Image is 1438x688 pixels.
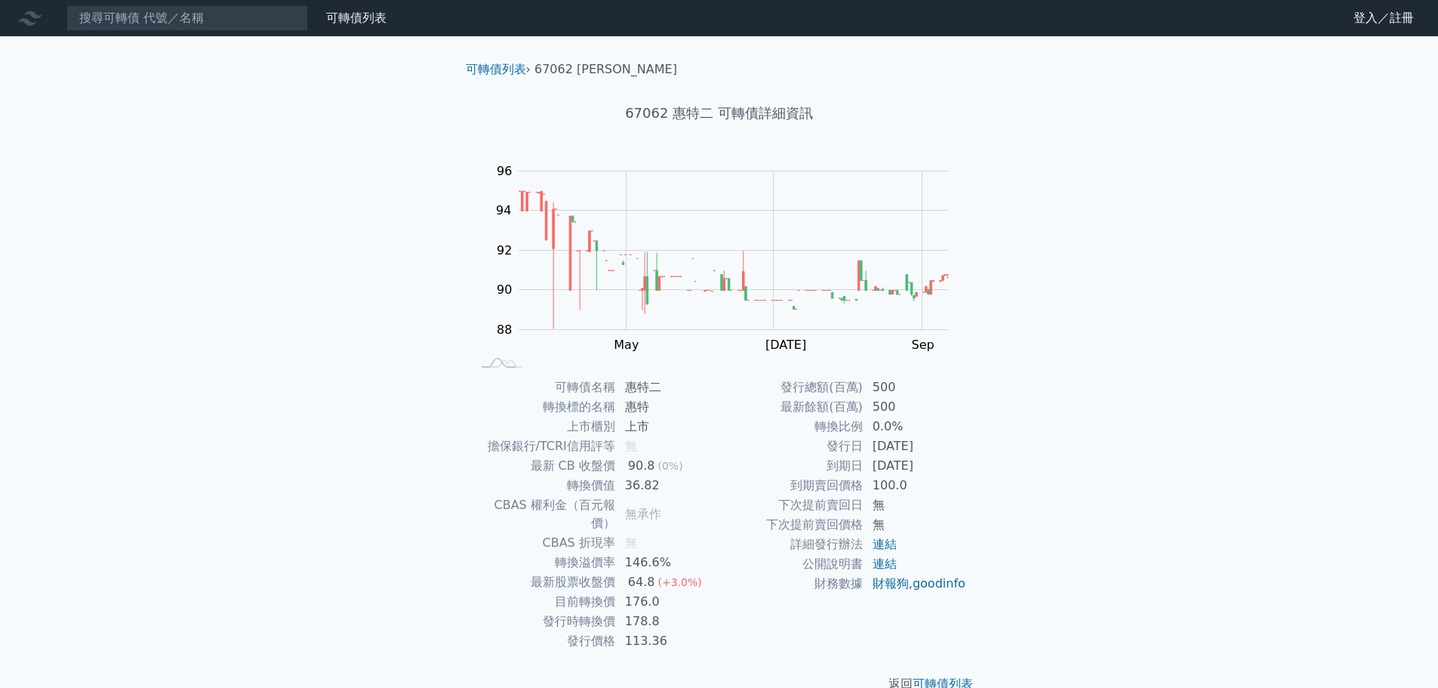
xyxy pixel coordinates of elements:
[625,535,637,550] span: 無
[616,553,719,572] td: 146.6%
[864,456,967,476] td: [DATE]
[472,378,616,397] td: 可轉債名稱
[864,397,967,417] td: 500
[625,439,637,453] span: 無
[472,612,616,631] td: 發行時轉換價
[719,417,864,437] td: 轉換比例
[719,437,864,456] td: 發行日
[625,573,658,591] div: 64.8
[472,572,616,592] td: 最新股票收盤價
[472,533,616,553] td: CBAS 折現率
[66,5,308,31] input: 搜尋可轉債 代號／名稱
[864,574,967,594] td: ,
[466,62,526,76] a: 可轉債列表
[496,203,511,218] tspan: 94
[657,576,701,588] span: (+3.0%)
[472,631,616,651] td: 發行價格
[719,495,864,515] td: 下次提前賣回日
[719,476,864,495] td: 到期賣回價格
[864,476,967,495] td: 100.0
[534,60,677,79] li: 67062 [PERSON_NAME]
[719,378,864,397] td: 發行總額(百萬)
[472,495,616,533] td: CBAS 權利金（百元報價）
[614,338,639,352] tspan: May
[911,338,934,352] tspan: Sep
[864,495,967,515] td: 無
[1341,6,1426,30] a: 登入／註冊
[1363,615,1438,688] div: 聊天小工具
[719,535,864,554] td: 詳細發行辦法
[472,437,616,456] td: 擔保銀行/TCRI信用評等
[488,164,971,352] g: Chart
[497,243,512,258] tspan: 92
[625,507,661,521] span: 無承作
[864,378,967,397] td: 500
[454,103,985,124] h1: 67062 惠特二 可轉債詳細資訊
[719,397,864,417] td: 最新餘額(百萬)
[616,612,719,631] td: 178.8
[472,553,616,572] td: 轉換溢價率
[625,457,658,475] div: 90.8
[864,417,967,437] td: 0.0%
[616,631,719,651] td: 113.36
[719,554,864,574] td: 公開說明書
[719,456,864,476] td: 到期日
[616,397,719,417] td: 惠特
[913,576,965,591] a: goodinfo
[719,574,864,594] td: 財務數據
[1363,615,1438,688] iframe: Chat Widget
[873,557,897,571] a: 連結
[657,460,682,472] span: (0%)
[873,576,909,591] a: 財報狗
[616,417,719,437] td: 上市
[472,397,616,417] td: 轉換標的名稱
[873,537,897,551] a: 連結
[864,437,967,456] td: [DATE]
[497,322,512,337] tspan: 88
[466,60,531,79] li: ›
[497,282,512,297] tspan: 90
[472,417,616,437] td: 上市櫃別
[616,476,719,495] td: 36.82
[616,592,719,612] td: 176.0
[765,338,806,352] tspan: [DATE]
[472,456,616,476] td: 最新 CB 收盤價
[326,11,386,25] a: 可轉債列表
[472,592,616,612] td: 目前轉換價
[864,515,967,535] td: 無
[719,515,864,535] td: 下次提前賣回價格
[616,378,719,397] td: 惠特二
[497,164,512,178] tspan: 96
[472,476,616,495] td: 轉換價值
